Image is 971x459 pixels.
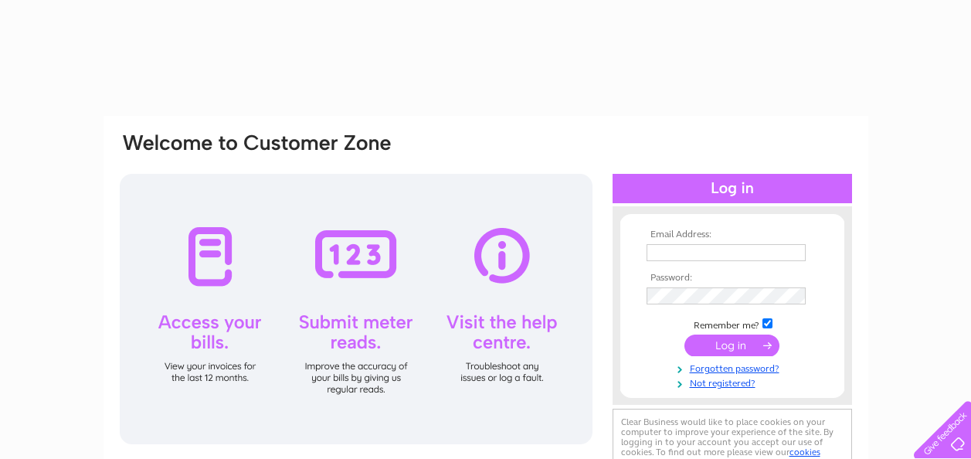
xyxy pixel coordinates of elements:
[684,335,779,356] input: Submit
[643,316,822,331] td: Remember me?
[643,273,822,284] th: Password:
[643,229,822,240] th: Email Address:
[647,360,822,375] a: Forgotten password?
[647,375,822,389] a: Not registered?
